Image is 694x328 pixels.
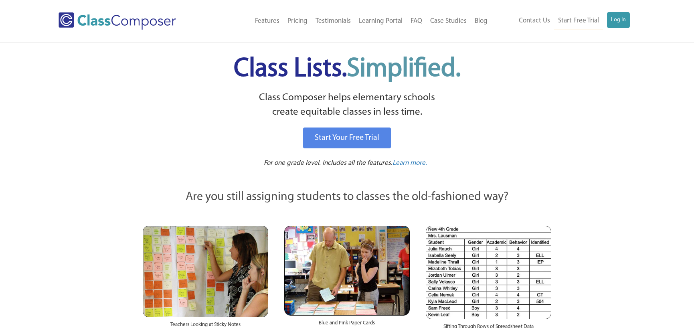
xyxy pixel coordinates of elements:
a: Start Free Trial [554,12,603,30]
a: Log In [607,12,630,28]
a: Features [251,12,283,30]
a: Learn more. [393,158,427,168]
a: Learning Portal [355,12,407,30]
img: Blue and Pink Paper Cards [284,226,410,315]
a: Pricing [283,12,312,30]
nav: Header Menu [492,12,630,30]
span: Learn more. [393,160,427,166]
img: Teachers Looking at Sticky Notes [143,226,268,317]
span: Class Lists. [234,56,461,82]
a: FAQ [407,12,426,30]
a: Case Studies [426,12,471,30]
img: Class Composer [59,12,176,30]
img: Spreadsheets [426,226,551,319]
a: Testimonials [312,12,355,30]
a: Blog [471,12,492,30]
nav: Header Menu [209,12,492,30]
a: Contact Us [515,12,554,30]
span: Simplified. [347,56,461,82]
span: For one grade level. Includes all the features. [264,160,393,166]
p: Are you still assigning students to classes the old-fashioned way? [143,188,552,206]
span: Start Your Free Trial [315,134,379,142]
a: Start Your Free Trial [303,128,391,148]
p: Class Composer helps elementary schools create equitable classes in less time. [142,91,553,120]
